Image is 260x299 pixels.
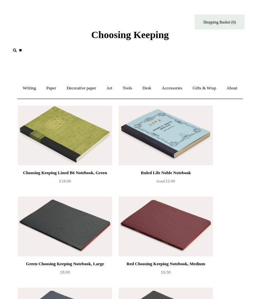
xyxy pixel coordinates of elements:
[120,260,211,268] div: Red Choosing Keeping Notebook, Medium
[188,79,221,97] a: Gifts & Wrap
[119,260,213,287] a: Red Choosing Keeping Notebook, Medium £6.50
[20,260,110,268] div: Green Choosing Keeping Notebook, Large
[18,106,112,165] img: Choosing Keeping Lined B6 Notebook, Green
[59,178,71,183] span: £18.00
[42,79,61,97] a: Paper
[119,197,213,256] a: Red Choosing Keeping Notebook, Medium Red Choosing Keeping Notebook, Medium
[118,79,137,97] a: Tools
[18,106,112,165] a: Choosing Keeping Lined B6 Notebook, Green Choosing Keeping Lined B6 Notebook, Green
[119,169,213,196] a: Ruled Life Noble Notebook from£12.00
[157,79,187,97] a: Accessories
[157,179,163,183] span: from
[119,197,213,256] img: Red Choosing Keeping Notebook, Medium
[60,270,70,274] span: £8.00
[119,106,213,165] a: Ruled Life Noble Notebook Ruled Life Noble Notebook
[195,15,244,29] a: Shopping Basket (0)
[20,169,110,177] div: Choosing Keeping Lined B6 Notebook, Green
[161,270,170,274] span: £6.50
[18,197,112,256] img: Green Choosing Keeping Notebook, Large
[18,169,112,196] a: Choosing Keeping Lined B6 Notebook, Green £18.00
[91,34,169,39] a: Choosing Keeping
[119,106,213,165] img: Ruled Life Noble Notebook
[102,79,117,97] a: Art
[18,79,41,97] a: Writing
[18,197,112,256] a: Green Choosing Keeping Notebook, Large Green Choosing Keeping Notebook, Large
[18,260,112,287] a: Green Choosing Keeping Notebook, Large £8.00
[62,79,101,97] a: Decorative paper
[91,29,169,40] span: Choosing Keeping
[157,178,175,183] span: £12.00
[222,79,242,97] a: About
[120,169,211,177] div: Ruled Life Noble Notebook
[138,79,156,97] a: Desk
